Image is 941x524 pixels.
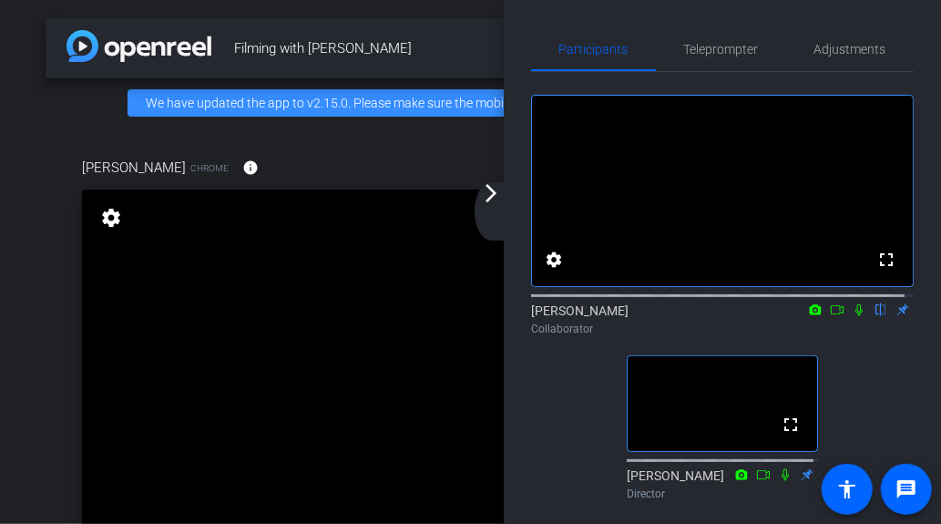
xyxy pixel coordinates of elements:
[128,89,813,117] div: We have updated the app to v2.15.0. Please make sure the mobile user has the newest version.
[543,249,565,271] mat-icon: settings
[875,249,897,271] mat-icon: fullscreen
[627,486,818,502] div: Director
[559,43,629,56] span: Participants
[531,321,914,337] div: Collaborator
[684,43,759,56] span: Teleprompter
[870,301,892,317] mat-icon: flip
[234,30,621,67] span: Filming with [PERSON_NAME]
[814,43,886,56] span: Adjustments
[836,478,858,500] mat-icon: accessibility
[895,478,917,500] mat-icon: message
[66,30,211,62] img: app-logo
[627,467,818,502] div: [PERSON_NAME]
[780,414,802,436] mat-icon: fullscreen
[242,159,259,176] mat-icon: info
[98,207,124,229] mat-icon: settings
[480,182,502,204] mat-icon: arrow_forward_ios
[190,161,229,175] span: Chrome
[82,158,186,178] span: [PERSON_NAME]
[531,302,914,337] div: [PERSON_NAME]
